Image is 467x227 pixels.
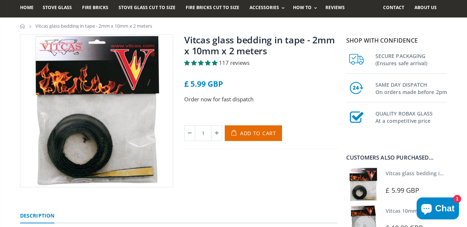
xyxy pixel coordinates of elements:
[184,34,335,57] a: Vitcas glass bedding in tape - 2mm x 10mm x 2 meters
[20,24,26,28] a: Home
[346,155,447,160] div: Customers also purchased...
[20,35,173,187] img: vitcas-stove-tape-self-adhesive-black_800x_crop_center.jpg
[225,125,282,141] button: Add to Cart
[219,59,250,66] span: 117 reviews
[35,23,152,29] span: Vitcas glass bedding in tape - 2mm x 10mm x 2 meters
[184,59,219,66] span: 4.85 stars
[383,4,404,11] span: Contact
[375,80,447,96] h3: SAME DAY DISPATCH On orders made before 2pm
[186,4,239,11] span: Fire Bricks Cut To Size
[386,186,419,195] span: £ 5.99 GBP
[43,4,72,11] span: Stove Glass
[119,4,175,11] span: Stove Glass Cut To Size
[375,51,447,67] h3: SECURE PACKAGING (Ensures safe arrival)
[375,109,447,125] h3: QUALITY ROBAX GLASS At a competitive price
[346,36,447,45] p: Shop with confidence
[240,130,276,137] span: Add to Cart
[346,168,380,201] img: Vitcas stove glass bedding in tape
[184,79,223,89] span: £ 5.99 GBP
[20,4,34,11] span: Home
[250,4,279,11] span: Accessories
[414,197,461,221] inbox-online-store-chat: Shopify online store chat
[325,4,345,11] span: Reviews
[82,4,108,11] span: Fire Bricks
[184,95,337,103] p: Order now for fast dispatch
[20,209,54,223] a: Description
[293,4,312,11] span: How To
[414,4,437,11] span: About us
